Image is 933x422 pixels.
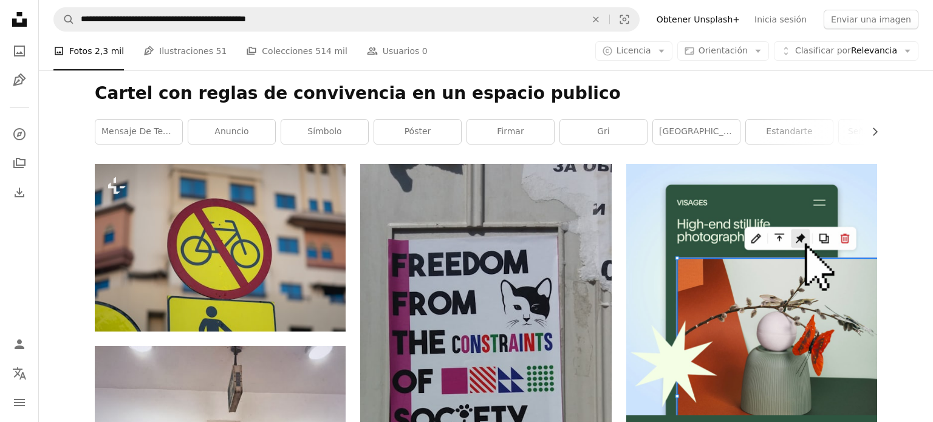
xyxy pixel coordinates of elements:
[467,120,554,144] a: firmar
[216,44,227,58] span: 51
[246,32,347,70] a: Colecciones 514 mil
[746,120,833,144] a: estandarte
[95,242,346,253] a: Un letrero amarillo y rojo que dice No hay bicicletas
[595,41,672,61] button: Licencia
[7,390,32,415] button: Menú
[7,151,32,175] a: Colecciones
[95,83,877,104] h1: Cartel con reglas de convivencia en un espacio publico
[360,381,611,392] a: Señalización de madera blanca y negra
[7,180,32,205] a: Historial de descargas
[7,122,32,146] a: Explorar
[7,332,32,356] a: Iniciar sesión / Registrarse
[583,8,609,31] button: Borrar
[839,120,926,144] a: Señal de tráfico
[95,120,182,144] a: Mensaje de texto
[699,46,748,55] span: Orientación
[188,120,275,144] a: anuncio
[7,7,32,34] a: Inicio — Unsplash
[864,120,877,144] button: desplazar lista a la derecha
[610,8,639,31] button: Búsqueda visual
[54,8,75,31] button: Buscar en Unsplash
[374,120,461,144] a: póster
[617,46,651,55] span: Licencia
[774,41,918,61] button: Clasificar porRelevancia
[143,32,227,70] a: Ilustraciones 51
[7,68,32,92] a: Ilustraciones
[677,41,769,61] button: Orientación
[795,45,897,57] span: Relevancia
[560,120,647,144] a: gri
[649,10,747,29] a: Obtener Unsplash+
[53,7,640,32] form: Encuentra imágenes en todo el sitio
[653,120,740,144] a: [GEOGRAPHIC_DATA]
[7,39,32,63] a: Fotos
[795,46,851,55] span: Clasificar por
[824,10,918,29] button: Enviar una imagen
[281,120,368,144] a: símbolo
[95,164,346,331] img: Un letrero amarillo y rojo que dice No hay bicicletas
[747,10,814,29] a: Inicia sesión
[7,361,32,386] button: Idioma
[315,44,347,58] span: 514 mil
[626,164,877,415] img: file-1723602894256-972c108553a7image
[367,32,428,70] a: Usuarios 0
[422,44,428,58] span: 0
